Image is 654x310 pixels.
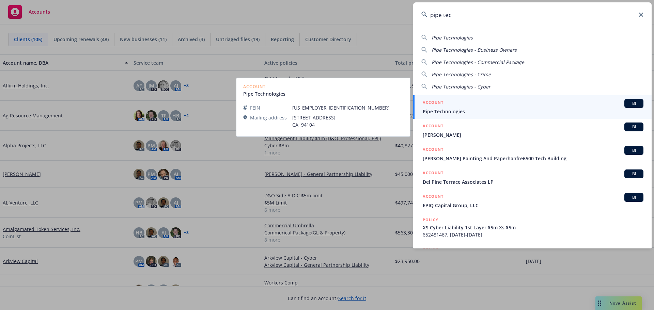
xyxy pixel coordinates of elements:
span: [PERSON_NAME] Painting And Paperhanfre6500 Tech Building [423,155,643,162]
span: [PERSON_NAME] [423,131,643,138]
a: POLICY [413,242,652,271]
a: ACCOUNTBIPipe Technologies [413,95,652,119]
h5: ACCOUNT [423,169,443,178]
input: Search... [413,2,652,27]
span: Pipe Technologies - Business Owners [432,47,517,53]
span: BI [627,147,641,153]
span: Pipe Technologies - Crime [432,71,491,78]
a: ACCOUNTBIEPIQ Capital Group, LLC [413,189,652,213]
a: POLICYXS Cyber Liability 1st Layer $5m Xs $5m652481467, [DATE]-[DATE] [413,213,652,242]
span: Pipe Technologies - Commercial Package [432,59,524,65]
span: BI [627,100,641,107]
a: ACCOUNTBI[PERSON_NAME] Painting And Paperhanfre6500 Tech Building [413,142,652,166]
span: 652481467, [DATE]-[DATE] [423,231,643,238]
span: Pipe Technologies - Cyber [432,83,490,90]
span: BI [627,171,641,177]
h5: POLICY [423,246,438,252]
h5: ACCOUNT [423,193,443,201]
span: BI [627,194,641,200]
span: Pipe Technologies [432,34,473,41]
span: Del Pine Terrace Associates LP [423,178,643,185]
h5: ACCOUNT [423,146,443,154]
span: EPIQ Capital Group, LLC [423,202,643,209]
span: XS Cyber Liability 1st Layer $5m Xs $5m [423,224,643,231]
a: ACCOUNTBIDel Pine Terrace Associates LP [413,166,652,189]
h5: ACCOUNT [423,123,443,131]
h5: ACCOUNT [423,99,443,107]
span: Pipe Technologies [423,108,643,115]
h5: POLICY [423,216,438,223]
span: BI [627,124,641,130]
a: ACCOUNTBI[PERSON_NAME] [413,119,652,142]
